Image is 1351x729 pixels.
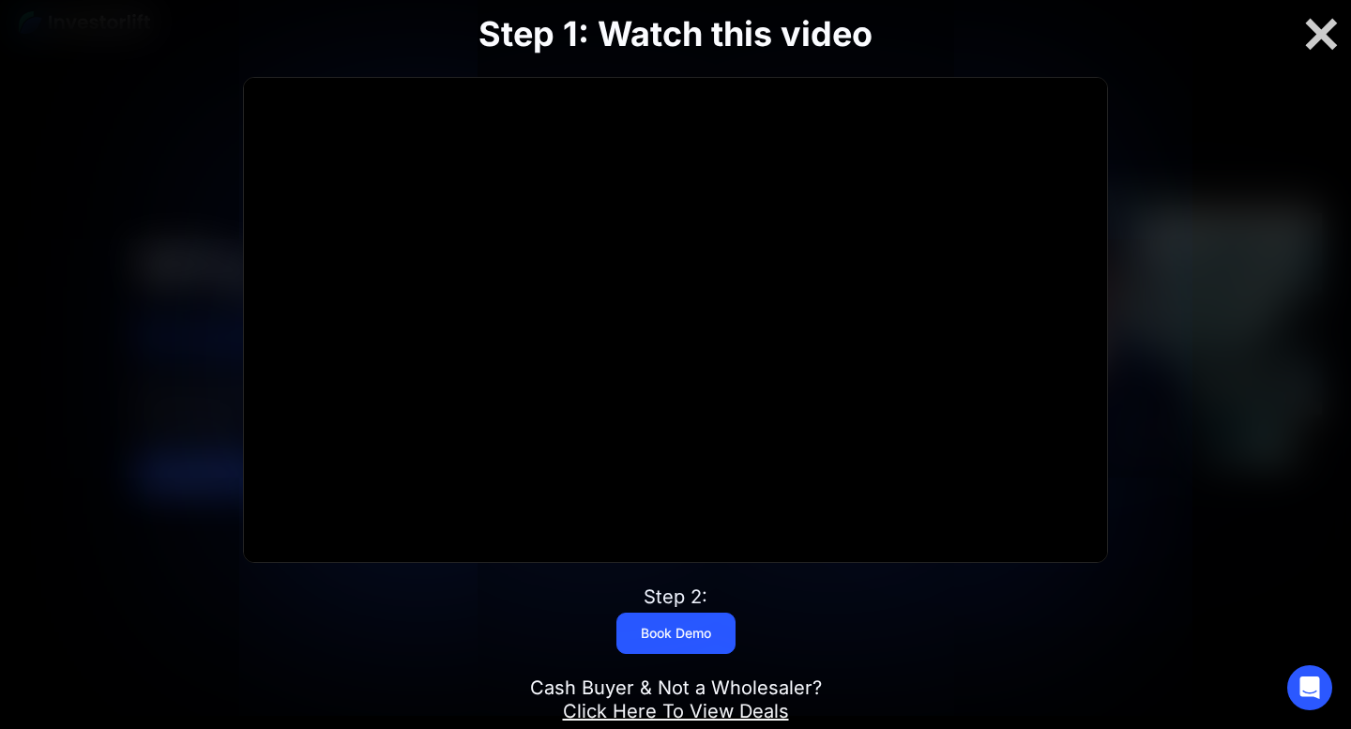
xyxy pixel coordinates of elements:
[530,676,822,723] div: Cash Buyer & Not a Wholesaler?
[1287,665,1332,710] div: Open Intercom Messenger
[563,700,789,722] a: Click Here To View Deals
[478,13,873,54] strong: Step 1: Watch this video
[644,585,707,609] div: Step 2:
[616,613,736,654] a: Book Demo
